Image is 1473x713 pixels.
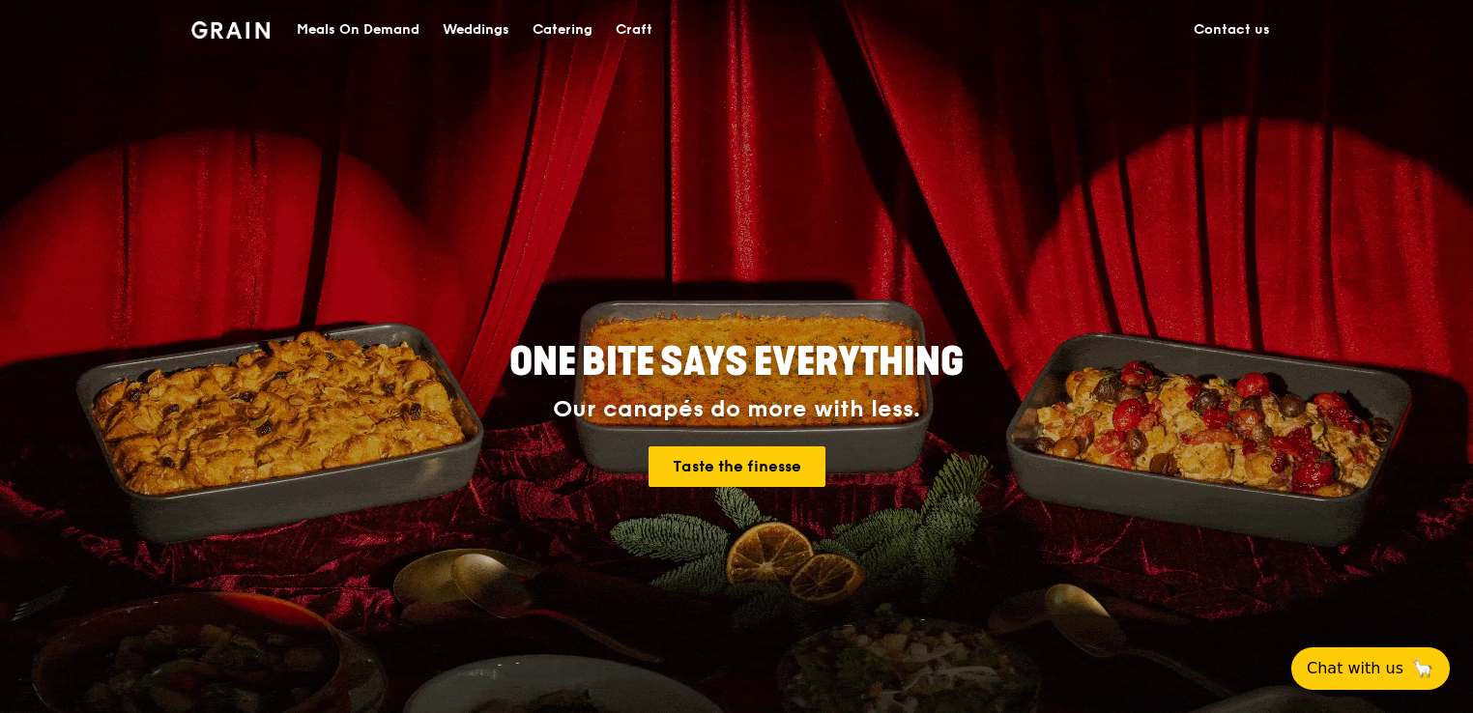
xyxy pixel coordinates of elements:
button: Chat with us🦙 [1291,647,1450,690]
div: Our canapés do more with less. [389,396,1084,423]
a: Taste the finesse [649,446,825,487]
span: 🦙 [1411,657,1434,680]
div: Weddings [443,1,509,59]
a: Weddings [431,1,521,59]
a: Craft [604,1,664,59]
div: Craft [616,1,652,59]
span: ONE BITE SAYS EVERYTHING [509,339,964,385]
div: Meals On Demand [297,1,419,59]
img: Grain [191,21,270,39]
span: Chat with us [1307,657,1403,680]
div: Catering [533,1,592,59]
a: Catering [521,1,604,59]
a: Contact us [1182,1,1282,59]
